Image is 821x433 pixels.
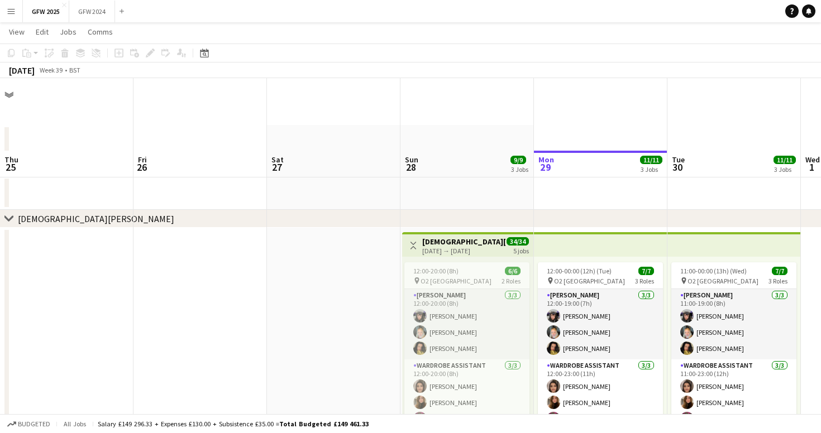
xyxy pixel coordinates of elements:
a: View [4,25,29,39]
span: 11/11 [640,156,662,164]
span: Week 39 [37,66,65,74]
span: Jobs [60,27,77,37]
button: GFW 2025 [23,1,69,22]
span: Fri [138,155,147,165]
span: O2 [GEOGRAPHIC_DATA] [554,277,625,285]
a: Edit [31,25,53,39]
button: GFW 2024 [69,1,115,22]
span: 11:00-00:00 (13h) (Wed) [680,267,747,275]
span: 27 [270,161,284,174]
span: Thu [4,155,18,165]
app-job-card: 12:00-00:00 (12h) (Tue)7/7 O2 [GEOGRAPHIC_DATA]3 Roles[PERSON_NAME]3/312:00-19:00 (7h)[PERSON_NAM... [538,262,663,427]
span: Mon [538,155,554,165]
span: 34/34 [507,237,529,246]
span: All jobs [61,420,88,428]
span: O2 [GEOGRAPHIC_DATA] [688,277,758,285]
span: 3 Roles [635,277,654,285]
span: 26 [136,161,147,174]
app-card-role: [PERSON_NAME]3/312:00-20:00 (8h)[PERSON_NAME][PERSON_NAME][PERSON_NAME] [404,289,529,359]
span: Wed [805,155,820,165]
span: 12:00-00:00 (12h) (Tue) [547,267,612,275]
h3: [DEMOGRAPHIC_DATA][PERSON_NAME] O2 (Can do all dates) [422,237,505,247]
span: 3 Roles [769,277,787,285]
span: 12:00-20:00 (8h) [413,267,459,275]
div: [DATE] → [DATE] [422,247,505,255]
span: Total Budgeted £149 461.33 [279,420,369,428]
div: 5 jobs [513,246,529,255]
div: Salary £149 296.33 + Expenses £130.00 + Subsistence £35.00 = [98,420,369,428]
span: 29 [537,161,554,174]
span: Budgeted [18,420,50,428]
div: [DEMOGRAPHIC_DATA][PERSON_NAME] [18,213,174,224]
span: 9/9 [510,156,526,164]
span: 2 Roles [502,277,521,285]
app-card-role: [PERSON_NAME]3/311:00-19:00 (8h)[PERSON_NAME][PERSON_NAME][PERSON_NAME] [671,289,796,359]
app-card-role: Wardrobe Assistant3/311:00-23:00 (12h)[PERSON_NAME][PERSON_NAME][PERSON_NAME] [671,359,796,430]
a: Jobs [55,25,81,39]
div: 3 Jobs [511,165,528,174]
div: 3 Jobs [641,165,662,174]
span: 25 [3,161,18,174]
div: BST [69,66,80,74]
app-card-role: [PERSON_NAME]3/312:00-19:00 (7h)[PERSON_NAME][PERSON_NAME][PERSON_NAME] [538,289,663,359]
span: 7/7 [772,267,787,275]
span: Sat [271,155,284,165]
span: 28 [403,161,418,174]
span: 1 [804,161,820,174]
span: 30 [670,161,685,174]
app-job-card: 12:00-20:00 (8h)6/6 O2 [GEOGRAPHIC_DATA]2 Roles[PERSON_NAME]3/312:00-20:00 (8h)[PERSON_NAME][PERS... [404,262,529,427]
span: 11/11 [774,156,796,164]
span: Comms [88,27,113,37]
div: [DATE] [9,65,35,76]
app-card-role: Wardrobe Assistant3/312:00-20:00 (8h)[PERSON_NAME][PERSON_NAME][PERSON_NAME] [404,359,529,430]
span: Tue [672,155,685,165]
span: Sun [405,155,418,165]
div: 3 Jobs [774,165,795,174]
a: Comms [83,25,117,39]
button: Budgeted [6,418,52,430]
span: 7/7 [638,267,654,275]
app-job-card: 11:00-00:00 (13h) (Wed)7/7 O2 [GEOGRAPHIC_DATA]3 Roles[PERSON_NAME]3/311:00-19:00 (8h)[PERSON_NAM... [671,262,796,427]
span: Edit [36,27,49,37]
span: 6/6 [505,267,521,275]
span: View [9,27,25,37]
app-card-role: Wardrobe Assistant3/312:00-23:00 (11h)[PERSON_NAME][PERSON_NAME][PERSON_NAME] [538,359,663,430]
span: O2 [GEOGRAPHIC_DATA] [421,277,491,285]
